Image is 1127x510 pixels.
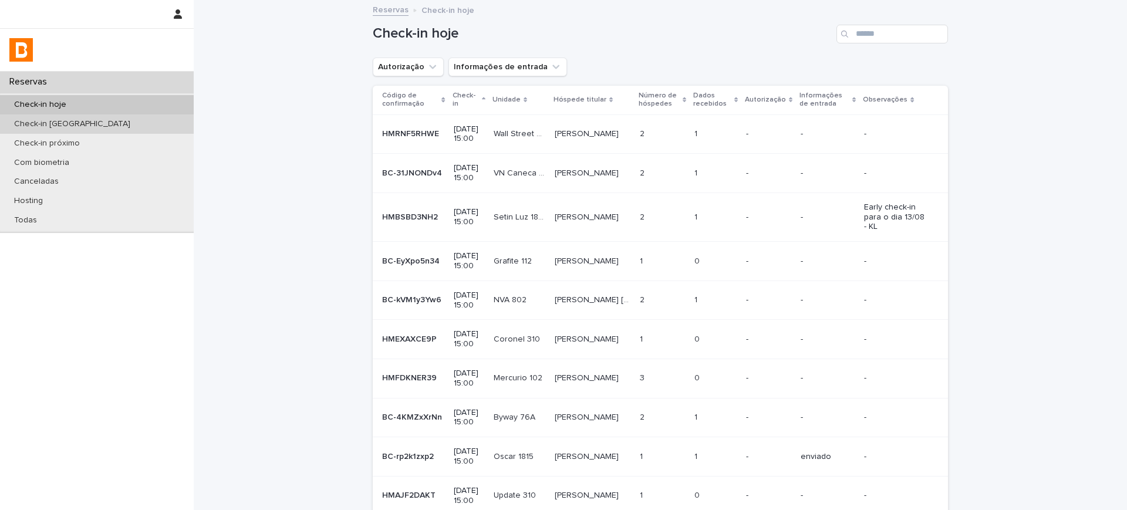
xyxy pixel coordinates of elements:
[373,359,948,398] tr: HMFDKNER39HMFDKNER39 [DATE] 15:00Mercurio 102Mercurio 102 [PERSON_NAME][PERSON_NAME] 33 00 ---
[801,129,855,139] p: -
[555,210,621,222] p: Itaecio Arruda Ramos
[494,254,534,266] p: Grafite 112
[746,168,791,178] p: -
[799,89,849,111] p: Informações de entrada
[5,100,76,110] p: Check-in hoje
[382,254,442,266] p: BC-EyXpo5n34
[694,450,700,462] p: 1
[454,369,484,389] p: [DATE] 15:00
[454,291,484,310] p: [DATE] 15:00
[373,25,832,42] h1: Check-in hoje
[454,329,484,349] p: [DATE] 15:00
[454,408,484,428] p: [DATE] 15:00
[555,332,621,344] p: Leandro Gonçalves
[555,254,621,266] p: [PERSON_NAME]
[863,93,907,106] p: Observações
[746,335,791,344] p: -
[5,196,52,206] p: Hosting
[640,127,647,139] p: 2
[382,371,439,383] p: HMFDKNER39
[494,210,548,222] p: Setin Luz 1813
[555,450,621,462] p: [PERSON_NAME]
[801,373,855,383] p: -
[373,154,948,193] tr: BC-31JNONDv4BC-31JNONDv4 [DATE] 15:00VN Caneca 311VN Caneca 311 [PERSON_NAME][PERSON_NAME] 22 11 ---
[494,450,536,462] p: Oscar 1815
[640,254,645,266] p: 1
[640,371,647,383] p: 3
[382,488,438,501] p: HMAJF2DAKT
[5,139,89,148] p: Check-in próximo
[494,166,548,178] p: VN Caneca 311
[801,295,855,305] p: -
[864,295,929,305] p: -
[373,192,948,241] tr: HMBSBD3NH2HMBSBD3NH2 [DATE] 15:00Setin Luz 1813Setin Luz 1813 [PERSON_NAME][PERSON_NAME] 22 11 --...
[373,2,409,16] a: Reservas
[554,93,606,106] p: Hóspede titular
[454,207,484,227] p: [DATE] 15:00
[746,212,791,222] p: -
[373,398,948,437] tr: BC-4KMZxXrNnBC-4KMZxXrNn [DATE] 15:00Byway 76AByway 76A [PERSON_NAME][PERSON_NAME] 22 11 ---
[382,450,436,462] p: BC-rp2k1zxp2
[694,371,702,383] p: 0
[745,93,786,106] p: Autorização
[373,281,948,320] tr: BC-kVM1y3Yw6BC-kVM1y3Yw6 [DATE] 15:00NVA 802NVA 802 [PERSON_NAME] [PERSON_NAME][PERSON_NAME] [PER...
[864,452,929,462] p: -
[694,166,700,178] p: 1
[5,215,46,225] p: Todas
[864,335,929,344] p: -
[746,413,791,423] p: -
[382,89,438,111] p: Código de confirmação
[454,163,484,183] p: [DATE] 15:00
[454,486,484,506] p: [DATE] 15:00
[746,129,791,139] p: -
[555,371,621,383] p: [PERSON_NAME]
[864,129,929,139] p: -
[640,450,645,462] p: 1
[382,166,444,178] p: BC-31JNONDv4
[640,166,647,178] p: 2
[373,114,948,154] tr: HMRNF5RHWEHMRNF5RHWE [DATE] 15:00Wall Street 2510Wall Street 2510 [PERSON_NAME][PERSON_NAME] 22 1...
[5,177,68,187] p: Canceladas
[494,332,542,344] p: Coronel 310
[746,491,791,501] p: -
[801,335,855,344] p: -
[494,371,545,383] p: Mercurio 102
[639,89,680,111] p: Número de hóspedes
[640,293,647,305] p: 2
[640,488,645,501] p: 1
[555,293,633,305] p: marcelo badaró Mattos
[864,413,929,423] p: -
[555,166,621,178] p: [PERSON_NAME]
[836,25,948,43] input: Search
[801,413,855,423] p: -
[746,295,791,305] p: -
[694,127,700,139] p: 1
[640,332,645,344] p: 1
[382,332,439,344] p: HMEXAXCE9P
[746,373,791,383] p: -
[494,410,538,423] p: Byway 76A
[373,242,948,281] tr: BC-EyXpo5n34BC-EyXpo5n34 [DATE] 15:00Grafite 112Grafite 112 [PERSON_NAME][PERSON_NAME] 11 00 ---
[864,373,929,383] p: -
[382,210,440,222] p: HMBSBD3NH2
[448,58,567,76] button: Informações de entrada
[382,410,444,423] p: BC-4KMZxXrNn
[640,210,647,222] p: 2
[864,202,929,232] p: Early check-in para o dia 13/08 - KL
[555,410,621,423] p: [PERSON_NAME]
[373,437,948,477] tr: BC-rp2k1zxp2BC-rp2k1zxp2 [DATE] 15:00Oscar 1815Oscar 1815 [PERSON_NAME][PERSON_NAME] 11 11 -enviado-
[454,447,484,467] p: [DATE] 15:00
[453,89,479,111] p: Check-in
[382,293,444,305] p: BC-kVM1y3Yw6
[864,168,929,178] p: -
[801,452,855,462] p: enviado
[694,254,702,266] p: 0
[5,158,79,168] p: Com biometria
[694,488,702,501] p: 0
[421,3,474,16] p: Check-in hoje
[694,293,700,305] p: 1
[494,293,529,305] p: NVA 802
[5,76,56,87] p: Reservas
[693,89,731,111] p: Dados recebidos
